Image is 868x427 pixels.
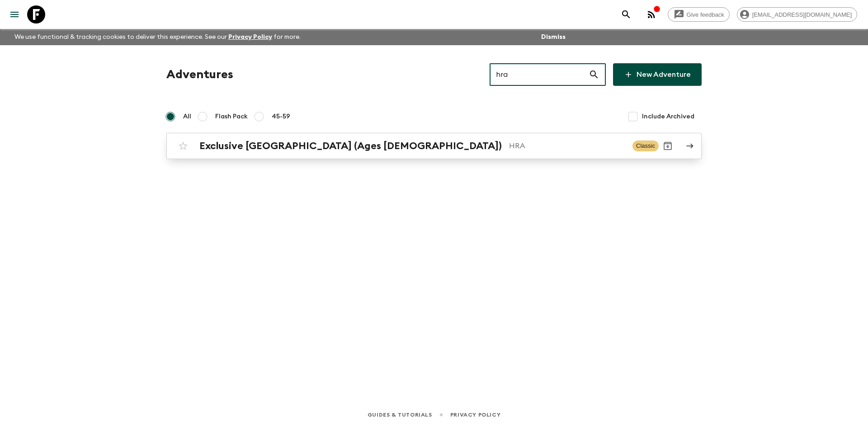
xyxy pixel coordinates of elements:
[747,11,857,18] span: [EMAIL_ADDRESS][DOMAIN_NAME]
[682,11,729,18] span: Give feedback
[490,62,589,87] input: e.g. AR1, Argentina
[668,7,730,22] a: Give feedback
[659,137,677,155] button: Archive
[632,141,659,151] span: Classic
[613,63,702,86] a: New Adventure
[199,140,502,152] h2: Exclusive [GEOGRAPHIC_DATA] (Ages [DEMOGRAPHIC_DATA])
[166,133,702,159] a: Exclusive [GEOGRAPHIC_DATA] (Ages [DEMOGRAPHIC_DATA])HRAClassicArchive
[450,410,500,420] a: Privacy Policy
[539,31,568,43] button: Dismiss
[509,141,625,151] p: HRA
[272,112,290,121] span: 45-59
[368,410,432,420] a: Guides & Tutorials
[228,34,272,40] a: Privacy Policy
[5,5,24,23] button: menu
[617,5,635,23] button: search adventures
[166,66,233,84] h1: Adventures
[737,7,857,22] div: [EMAIL_ADDRESS][DOMAIN_NAME]
[215,112,248,121] span: Flash Pack
[11,29,304,45] p: We use functional & tracking cookies to deliver this experience. See our for more.
[183,112,191,121] span: All
[642,112,694,121] span: Include Archived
